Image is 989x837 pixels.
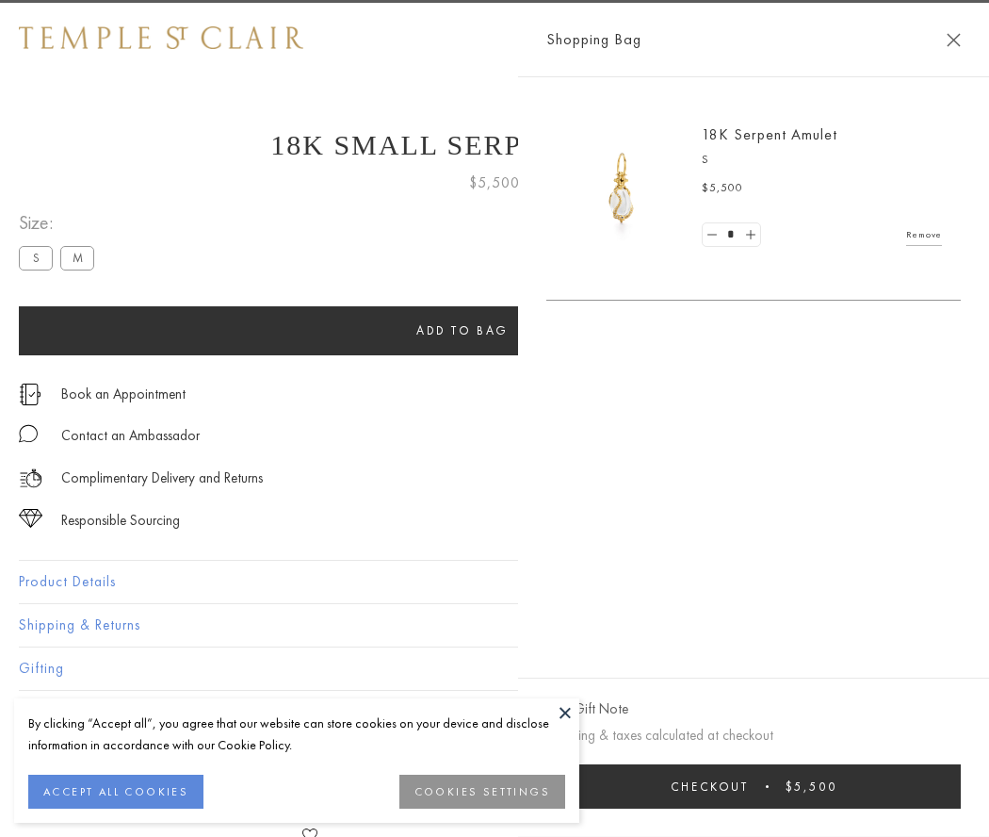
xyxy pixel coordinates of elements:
[28,775,203,809] button: ACCEPT ALL COOKIES
[19,207,102,238] span: Size:
[546,27,641,52] span: Shopping Bag
[19,561,970,603] button: Product Details
[702,179,743,198] span: $5,500
[703,223,721,247] a: Set quantity to 0
[61,384,186,404] a: Book an Appointment
[19,26,303,49] img: Temple St. Clair
[19,424,38,443] img: MessageIcon-01_2.svg
[60,246,94,270] label: M
[19,384,41,405] img: icon_appointment.svg
[546,697,628,721] button: Add Gift Note
[19,306,906,355] button: Add to bag
[702,124,837,144] a: 18K Serpent Amulet
[469,171,520,195] span: $5,500
[702,151,942,170] p: S
[19,467,42,490] img: icon_delivery.svg
[19,246,53,270] label: S
[565,132,678,245] img: P51836-E11SERPPV
[671,779,749,795] span: Checkout
[740,223,759,247] a: Set quantity to 2
[947,33,961,47] button: Close Shopping Bag
[61,509,180,533] div: Responsible Sourcing
[61,424,200,448] div: Contact an Ambassador
[906,224,942,245] a: Remove
[61,467,263,490] p: Complimentary Delivery and Returns
[546,724,961,747] p: Shipping & taxes calculated at checkout
[19,648,970,690] button: Gifting
[19,604,970,647] button: Shipping & Returns
[399,775,565,809] button: COOKIES SETTINGS
[28,713,565,756] div: By clicking “Accept all”, you agree that our website can store cookies on your device and disclos...
[19,509,42,528] img: icon_sourcing.svg
[546,764,961,809] button: Checkout $5,500
[786,779,837,795] span: $5,500
[416,322,509,338] span: Add to bag
[19,129,970,161] h1: 18K Small Serpent Amulet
